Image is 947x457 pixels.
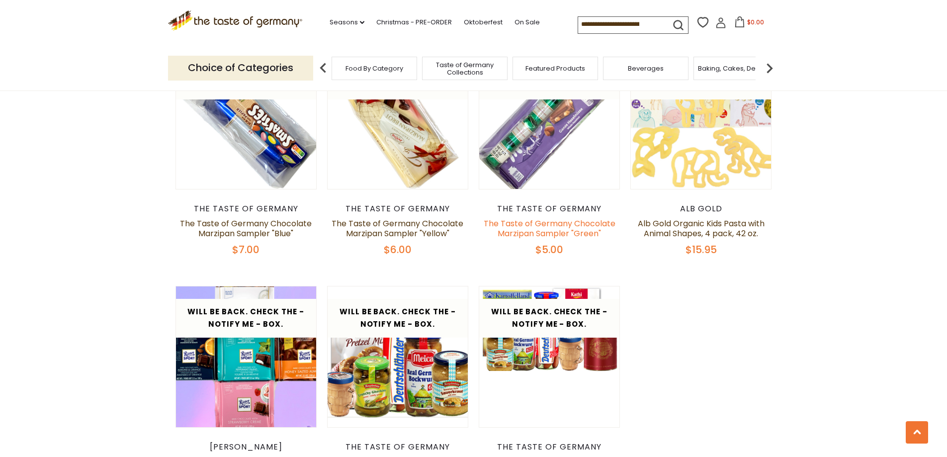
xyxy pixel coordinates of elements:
[535,243,563,257] span: $5.00
[728,16,771,31] button: $0.00
[464,17,503,28] a: Oktoberfest
[686,243,717,257] span: $15.95
[175,204,317,214] div: The Taste of Germany
[484,218,615,239] a: The Taste of Germany Chocolate Marzipan Sampler "Green"
[384,243,412,257] span: $6.00
[525,65,585,72] a: Featured Products
[176,286,317,427] img: Ritter Sport Collection 5 Flavor Combination, 17.5 oz -SPECIAL PRICE
[479,48,620,189] img: The Taste of Germany Chocolate Marzipan Sampler "Green"
[425,61,505,76] a: Taste of Germany Collections
[747,18,764,26] span: $0.00
[232,243,259,257] span: $7.00
[638,218,765,239] a: Alb Gold Organic Kids Pasta with Animal Shapes, 4 pack, 42 oz.
[698,65,775,72] a: Baking, Cakes, Desserts
[628,65,664,72] a: Beverages
[168,56,313,80] p: Choice of Categories
[479,204,620,214] div: The Taste of Germany
[345,65,403,72] a: Food By Category
[630,204,772,214] div: Alb Gold
[332,218,463,239] a: The Taste of Germany Chocolate Marzipan Sampler "Yellow"
[760,58,779,78] img: next arrow
[631,48,772,189] img: Alb Gold Organic Kids Pasta with Animal Shapes, 4 pack, 42 oz.
[327,442,469,452] div: The Taste of Germany
[327,204,469,214] div: The Taste of Germany
[175,442,317,452] div: [PERSON_NAME]
[330,17,364,28] a: Seasons
[176,48,317,189] img: The Taste of Germany Chocolate Marzipan Sampler "Blue"
[328,48,468,189] img: The Taste of Germany Chocolate Marzipan Sampler "Yellow"
[515,17,540,28] a: On Sale
[328,286,468,427] img: The Taste of Germany Food Collection (medium size)
[313,58,333,78] img: previous arrow
[180,218,312,239] a: The Taste of Germany Chocolate Marzipan Sampler "Blue"
[479,286,620,371] img: The Taste of Germany Food Collection (large size)
[479,442,620,452] div: The Taste of Germany
[376,17,452,28] a: Christmas - PRE-ORDER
